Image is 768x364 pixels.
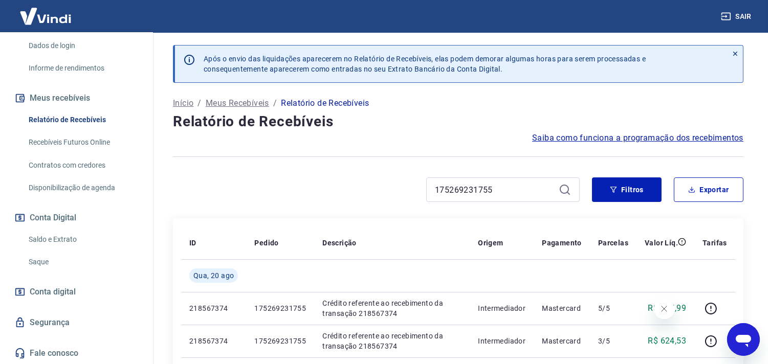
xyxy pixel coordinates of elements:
[173,97,193,109] a: Início
[25,35,141,56] a: Dados de login
[273,97,277,109] p: /
[189,238,196,248] p: ID
[674,177,743,202] button: Exportar
[30,285,76,299] span: Conta digital
[193,270,234,281] span: Qua, 20 ago
[592,177,662,202] button: Filtros
[478,336,525,346] p: Intermediador
[598,238,628,248] p: Parcelas
[648,335,687,347] p: R$ 624,53
[322,331,462,351] p: Crédito referente ao recebimento da transação 218567374
[281,97,369,109] p: Relatório de Recebíveis
[542,303,582,313] p: Mastercard
[25,132,141,153] a: Recebíveis Futuros Online
[25,155,141,176] a: Contratos com credores
[12,311,141,334] a: Segurança
[542,238,582,248] p: Pagamento
[598,336,628,346] p: 3/5
[322,238,357,248] p: Descrição
[25,229,141,250] a: Saldo e Extrato
[542,336,582,346] p: Mastercard
[173,111,743,132] h4: Relatório de Recebíveis
[25,109,141,130] a: Relatório de Recebíveis
[727,323,760,356] iframe: Botão para abrir a janela de mensagens
[478,238,503,248] p: Origem
[478,303,525,313] p: Intermediador
[322,298,462,318] p: Crédito referente ao recebimento da transação 218567374
[532,132,743,144] a: Saiba como funciona a programação dos recebimentos
[654,299,674,319] iframe: Fechar mensagem
[204,54,646,74] p: Após o envio das liquidações aparecerem no Relatório de Recebíveis, elas podem demorar algumas ho...
[6,7,86,15] span: Olá! Precisa de ajuda?
[12,1,79,32] img: Vindi
[719,7,756,26] button: Sair
[198,97,201,109] p: /
[254,238,278,248] p: Pedido
[703,238,727,248] p: Tarifas
[206,97,269,109] a: Meus Recebíveis
[25,252,141,272] a: Saque
[189,303,238,313] p: 218567374
[25,177,141,198] a: Disponibilização de agenda
[12,87,141,109] button: Meus recebíveis
[645,238,678,248] p: Valor Líq.
[648,302,687,314] p: R$ 577,99
[12,281,141,303] a: Conta digital
[435,182,555,197] input: Busque pelo número do pedido
[189,336,238,346] p: 218567374
[12,207,141,229] button: Conta Digital
[25,58,141,79] a: Informe de rendimentos
[598,303,628,313] p: 5/5
[254,336,306,346] p: 175269231755
[254,303,306,313] p: 175269231755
